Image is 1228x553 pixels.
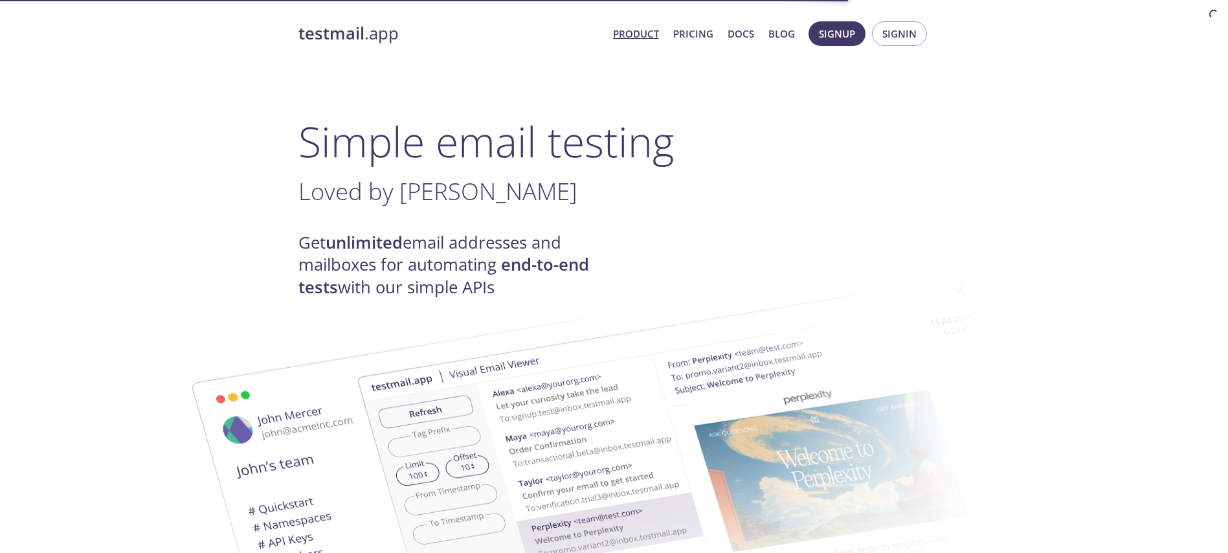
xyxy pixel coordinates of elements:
[298,117,930,166] h1: Simple email testing
[298,232,614,299] h4: Get email addresses and mailboxes for automating with our simple APIs
[673,25,713,42] a: Pricing
[728,25,754,42] a: Docs
[809,21,865,46] button: Signup
[882,25,917,42] span: Signin
[872,21,927,46] button: Signin
[298,23,603,45] a: testmail.app
[326,231,403,254] strong: unlimited
[298,22,364,45] strong: testmail
[613,25,659,42] a: Product
[298,253,589,298] strong: end-to-end tests
[298,175,577,207] span: Loved by [PERSON_NAME]
[819,25,855,42] span: Signup
[768,25,795,42] a: Blog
